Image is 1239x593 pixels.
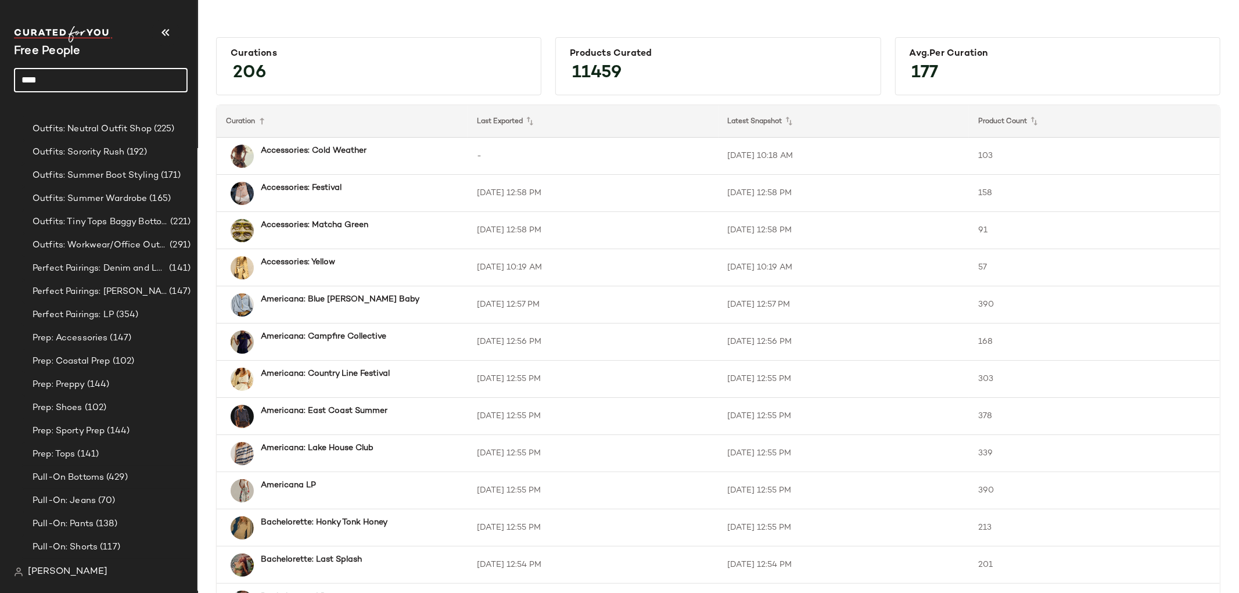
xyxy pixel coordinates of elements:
b: Americana: Country Line Festival [261,368,390,380]
span: (291) [167,239,191,252]
span: (354) [114,308,139,322]
td: 57 [969,249,1220,286]
td: [DATE] 10:18 AM [719,138,969,175]
td: 303 [969,361,1220,398]
td: 378 [969,398,1220,435]
span: Current Company Name [14,45,81,57]
b: Americana: Blue [PERSON_NAME] Baby [261,293,419,306]
td: [DATE] 12:58 PM [719,212,969,249]
span: Perfect Pairings: LP [33,308,114,322]
div: Products Curated [570,48,866,59]
td: - [468,138,719,175]
span: Pull-On: Shorts [33,541,98,554]
td: [DATE] 12:55 PM [719,361,969,398]
td: [DATE] 12:58 PM [468,175,719,212]
span: 206 [221,52,278,94]
b: Americana: East Coast Summer [261,405,387,417]
b: Americana: Lake House Club [261,442,374,454]
td: [DATE] 10:19 AM [719,249,969,286]
span: (429) [104,471,128,484]
span: (138) [94,517,117,531]
span: (141) [75,448,99,461]
span: Outfits: Sorority Rush [33,146,124,159]
div: Curations [231,48,527,59]
span: Pull-On: Pants [33,517,94,531]
span: (225) [152,123,175,136]
th: Last Exported [468,105,719,138]
td: [DATE] 12:55 PM [468,361,719,398]
span: Outfits: Workwear/Office Outfits [33,239,167,252]
span: [PERSON_NAME] [28,565,107,579]
b: Accessories: Yellow [261,256,335,268]
b: Americana: Campfire Collective [261,330,386,343]
th: Curation [217,105,468,138]
td: [DATE] 12:55 PM [719,472,969,509]
span: 177 [900,52,950,94]
td: [DATE] 12:56 PM [468,324,719,361]
th: Product Count [969,105,1220,138]
span: (192) [124,146,147,159]
span: (147) [107,332,131,345]
img: cfy_white_logo.C9jOOHJF.svg [14,26,113,42]
td: [DATE] 12:58 PM [468,212,719,249]
td: [DATE] 12:55 PM [468,435,719,472]
div: Avg.per Curation [910,48,1206,59]
td: 201 [969,547,1220,584]
td: [DATE] 12:55 PM [719,435,969,472]
td: [DATE] 12:55 PM [468,509,719,547]
td: 339 [969,435,1220,472]
span: Outfits: Summer Boot Styling [33,169,159,182]
td: 168 [969,324,1220,361]
span: (144) [85,378,110,391]
span: Prep: Shoes [33,401,82,415]
span: (147) [167,285,191,299]
b: Bachelorette: Last Splash [261,554,362,566]
span: (171) [159,169,181,182]
td: [DATE] 12:54 PM [719,547,969,584]
td: [DATE] 12:58 PM [719,175,969,212]
span: Perfect Pairings: [PERSON_NAME] and Boots [33,285,167,299]
td: 390 [969,286,1220,324]
td: [DATE] 12:56 PM [719,324,969,361]
span: (141) [167,262,191,275]
span: Prep: Preppy [33,378,85,391]
span: Prep: Accessories [33,332,107,345]
b: Americana LP [261,479,316,491]
b: Accessories: Cold Weather [261,145,367,157]
span: 11459 [561,52,633,94]
span: (221) [168,215,191,229]
span: Prep: Sporty Prep [33,425,105,438]
span: (102) [82,401,107,415]
td: 213 [969,509,1220,547]
td: 103 [969,138,1220,175]
span: Perfect Pairings: Denim and Lace [33,262,167,275]
span: Prep: Coastal Prep [33,355,110,368]
span: Pull-On Bottoms [33,471,104,484]
span: Pull-On: Jeans [33,494,96,508]
td: 390 [969,472,1220,509]
td: [DATE] 12:55 PM [468,472,719,509]
td: [DATE] 12:55 PM [719,398,969,435]
th: Latest Snapshot [719,105,969,138]
span: (144) [105,425,130,438]
td: [DATE] 12:54 PM [468,547,719,584]
span: Outfits: Tiny Tops Baggy Bottoms [33,215,168,229]
span: Outfits: Neutral Outfit Shop [33,123,152,136]
span: Outfits: Summer Wardrobe [33,192,147,206]
td: 158 [969,175,1220,212]
b: Accessories: Matcha Green [261,219,368,231]
td: [DATE] 12:55 PM [468,398,719,435]
b: Accessories: Festival [261,182,342,194]
td: 91 [969,212,1220,249]
span: (117) [98,541,120,554]
td: [DATE] 12:55 PM [719,509,969,547]
td: [DATE] 12:57 PM [468,286,719,324]
span: Prep: Tops [33,448,75,461]
span: (165) [147,192,171,206]
td: [DATE] 12:57 PM [719,286,969,324]
td: [DATE] 10:19 AM [468,249,719,286]
b: Bachelorette: Honky Tonk Honey [261,516,387,529]
span: (70) [96,494,116,508]
span: (102) [110,355,135,368]
img: svg%3e [14,567,23,577]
